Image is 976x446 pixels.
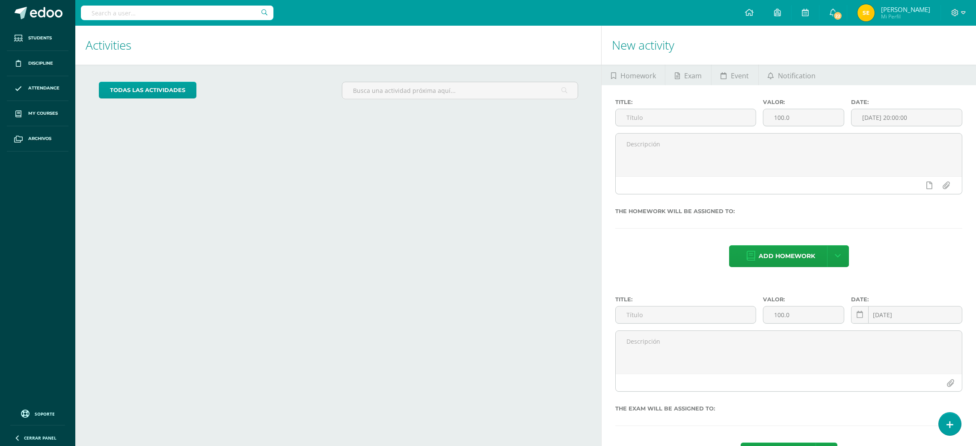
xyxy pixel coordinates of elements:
[10,407,65,419] a: Soporte
[7,76,68,101] a: Attendance
[612,26,966,65] h1: New activity
[616,306,755,323] input: Título
[731,65,749,86] span: Event
[81,6,273,20] input: Search a user…
[763,306,844,323] input: Puntos máximos
[665,65,711,85] a: Exam
[778,65,816,86] span: Notification
[35,411,55,417] span: Soporte
[7,101,68,126] a: My courses
[342,82,578,99] input: Busca una actividad próxima aquí...
[763,296,845,303] label: Valor:
[99,82,196,98] a: todas las Actividades
[881,5,930,14] span: [PERSON_NAME]
[763,99,845,105] label: Valor:
[7,126,68,152] a: Archivos
[620,65,656,86] span: Homework
[28,35,52,42] span: Students
[851,99,962,105] label: Date:
[615,405,962,412] label: The exam will be assigned to:
[7,26,68,51] a: Students
[28,135,51,142] span: Archivos
[615,296,756,303] label: Title:
[602,65,665,85] a: Homework
[851,296,962,303] label: Date:
[881,13,930,20] span: Mi Perfil
[857,4,875,21] img: 4e9def19cc85b7c337b3cd984476dcf2.png
[851,109,962,126] input: Fecha de entrega
[28,60,53,67] span: Discipline
[759,246,815,267] span: Add homework
[759,65,825,85] a: Notification
[28,110,58,117] span: My courses
[684,65,702,86] span: Exam
[24,435,56,441] span: Cerrar panel
[712,65,758,85] a: Event
[28,85,59,92] span: Attendance
[616,109,755,126] input: Título
[833,11,843,21] span: 22
[763,109,844,126] input: Puntos máximos
[851,306,962,323] input: Fecha de entrega
[86,26,591,65] h1: Activities
[615,99,756,105] label: Title:
[7,51,68,76] a: Discipline
[615,208,962,214] label: The homework will be assigned to:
